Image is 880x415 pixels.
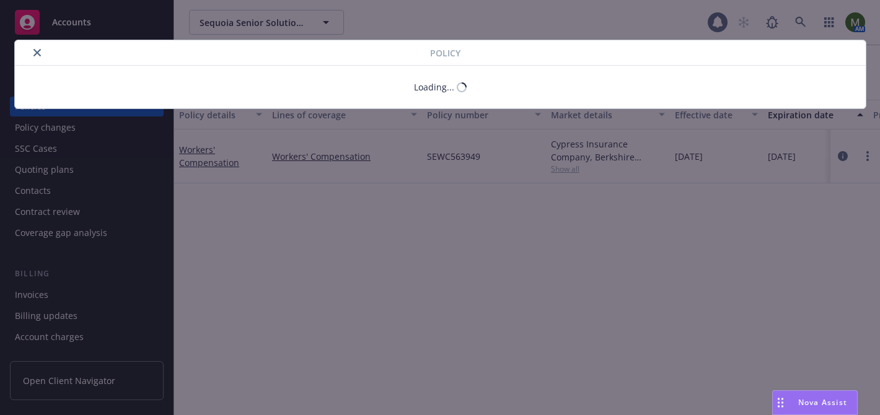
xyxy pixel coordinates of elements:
[773,391,788,414] div: Drag to move
[414,81,454,94] div: Loading...
[798,397,847,408] span: Nova Assist
[430,46,460,59] span: Policy
[772,390,858,415] button: Nova Assist
[30,45,45,60] button: close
